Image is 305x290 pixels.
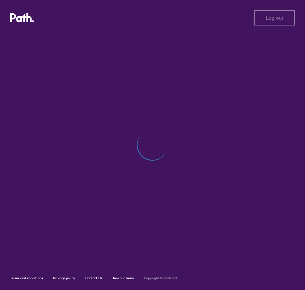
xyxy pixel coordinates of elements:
button: Log out [254,10,295,25]
h6: Copyright © Path 2018 [144,276,180,280]
a: Privacy policy [53,276,75,280]
a: Contact Us [85,276,102,280]
span: Log out [266,15,283,21]
a: Join our team [112,276,134,280]
a: Terms and conditions [10,276,43,280]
